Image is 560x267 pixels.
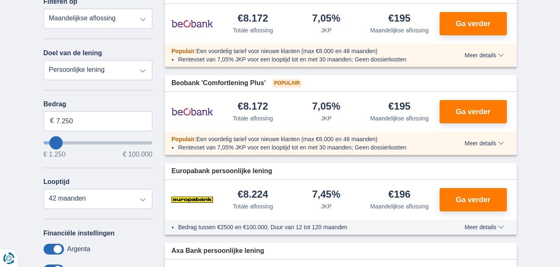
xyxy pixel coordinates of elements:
[455,20,490,27] span: Ga verder
[455,196,490,203] span: Ga verder
[321,26,332,34] div: JKP
[321,114,332,122] div: JKP
[440,100,507,123] button: Ga verder
[196,48,378,54] span: Een voordelig tarief voor nieuwe klanten (max €8.000 en 48 maanden)
[44,100,153,108] label: Bedrag
[389,101,411,113] div: €195
[178,223,434,231] li: Bedrag tussen €2500 en €100.000; Duur van 12 tot 120 maanden
[171,13,213,34] img: product.pl.alt Beobank
[196,136,378,142] span: Een voordelig tarief voor nieuwe klanten (max €8.000 en 48 maanden)
[370,26,429,34] div: Maandelijkse aflossing
[178,55,434,64] li: Rentevoet van 7,05% JKP voor een looptijd tot en met 30 maanden; Geen dossierkosten
[50,116,54,126] span: €
[233,202,273,211] div: Totale aflossing
[44,178,70,186] label: Looptijd
[44,141,153,145] input: wantToBorrow
[458,52,510,59] button: Meer details
[238,189,268,201] div: €8.224
[171,189,213,210] img: product.pl.alt Europabank
[465,52,504,58] span: Meer details
[440,188,507,211] button: Ga verder
[312,101,340,113] div: 7,05%
[238,101,268,113] div: €8.172
[312,13,340,24] div: 7,05%
[465,224,504,230] span: Meer details
[238,13,268,24] div: €8.172
[171,136,195,142] span: Populair
[370,202,429,211] div: Maandelijkse aflossing
[165,135,441,143] div: :
[171,48,195,54] span: Populair
[178,143,434,152] li: Rentevoet van 7,05% JKP voor een looptijd tot en met 30 maanden; Geen dossierkosten
[233,26,273,34] div: Totale aflossing
[165,47,441,55] div: :
[171,101,213,122] img: product.pl.alt Beobank
[171,167,272,176] span: Europabank persoonlijke lening
[458,224,510,230] button: Meer details
[44,230,115,237] label: Financiële instellingen
[370,114,429,122] div: Maandelijkse aflossing
[389,13,411,24] div: €195
[465,140,504,146] span: Meer details
[44,151,66,158] span: € 1.250
[458,140,510,147] button: Meer details
[233,114,273,122] div: Totale aflossing
[171,78,266,88] span: Beobank 'Comfortlening Plus'
[123,151,152,158] span: € 100.000
[312,189,340,201] div: 7,45%
[272,79,301,88] span: Populair
[321,202,332,211] div: JKP
[440,12,507,35] button: Ga verder
[44,49,102,57] label: Doel van de lening
[455,108,490,115] span: Ga verder
[389,189,411,201] div: €196
[171,246,264,256] span: Axa Bank persoonlijke lening
[67,245,90,253] label: Argenta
